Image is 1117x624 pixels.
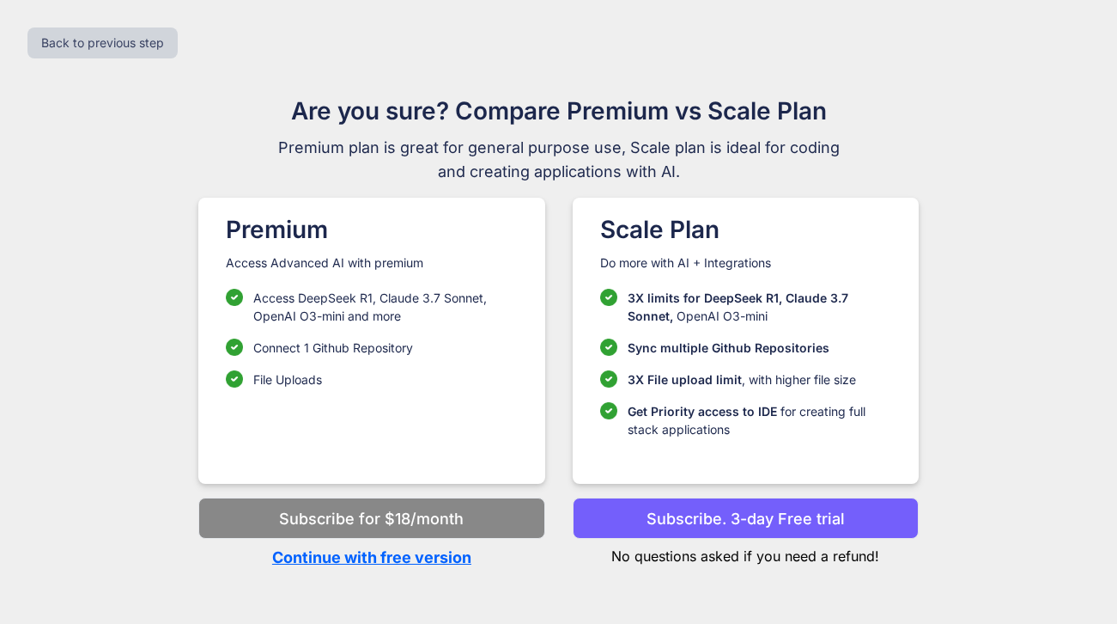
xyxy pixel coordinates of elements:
p: File Uploads [253,370,322,388]
img: checklist [600,289,617,306]
button: Subscribe. 3-day Free trial [573,498,919,539]
span: 3X File upload limit [628,372,742,387]
img: checklist [600,402,617,419]
span: 3X limits for DeepSeek R1, Claude 3.7 Sonnet, [628,291,848,323]
img: checklist [226,339,243,356]
span: Get Priority access to IDE [628,404,777,419]
p: for creating full stack applications [628,402,891,438]
p: No questions asked if you need a refund! [573,539,919,566]
h1: Scale Plan [600,211,891,248]
p: OpenAI O3-mini [628,289,891,325]
p: Connect 1 Github Repository [253,339,413,357]
img: checklist [226,289,243,306]
p: Access DeepSeek R1, Claude 3.7 Sonnet, OpenAI O3-mini and more [253,289,517,325]
button: Subscribe for $18/month [198,498,544,539]
p: Do more with AI + Integrations [600,254,891,272]
h1: Premium [226,211,517,248]
img: checklist [226,370,243,388]
p: Continue with free version [198,546,544,569]
span: Premium plan is great for general purpose use, Scale plan is ideal for coding and creating applic... [270,136,847,184]
p: , with higher file size [628,370,856,388]
p: Subscribe for $18/month [279,507,464,530]
p: Subscribe. 3-day Free trial [647,507,845,530]
p: Access Advanced AI with premium [226,254,517,272]
p: Sync multiple Github Repositories [628,339,829,357]
img: checklist [600,339,617,356]
img: checklist [600,370,617,388]
button: Back to previous step [27,28,178,58]
h1: Are you sure? Compare Premium vs Scale Plan [270,93,847,129]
